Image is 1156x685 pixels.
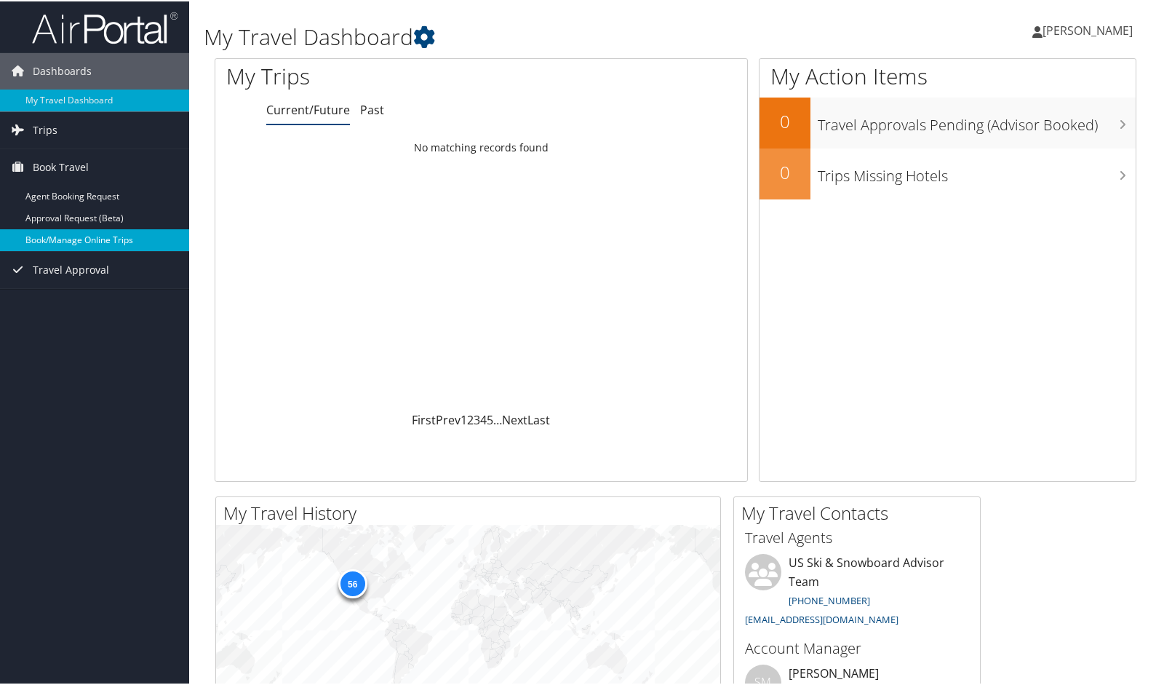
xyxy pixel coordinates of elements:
a: [EMAIL_ADDRESS][DOMAIN_NAME] [745,611,898,625]
span: Travel Approval [33,250,109,287]
a: 2 [467,411,474,427]
td: No matching records found [215,133,747,159]
span: Trips [33,111,57,147]
h3: Trips Missing Hotels [818,157,1136,185]
h2: My Travel History [223,499,720,524]
h2: 0 [760,159,810,183]
li: US Ski & Snowboard Advisor Team [738,553,976,630]
a: Past [360,100,384,116]
h1: My Travel Dashboard [204,20,833,51]
span: Book Travel [33,148,89,184]
h2: 0 [760,108,810,132]
a: Current/Future [266,100,350,116]
a: First [412,411,436,427]
a: [PERSON_NAME] [1032,7,1147,51]
h3: Travel Approvals Pending (Advisor Booked) [818,106,1136,134]
a: 5 [487,411,493,427]
span: Dashboards [33,52,92,88]
a: 0Trips Missing Hotels [760,147,1136,198]
h1: My Action Items [760,60,1136,90]
div: 56 [338,568,367,597]
a: 3 [474,411,480,427]
a: Prev [436,411,461,427]
a: Last [527,411,550,427]
span: … [493,411,502,427]
img: airportal-logo.png [32,9,178,44]
a: Next [502,411,527,427]
a: [PHONE_NUMBER] [789,593,870,606]
h3: Account Manager [745,637,969,657]
h1: My Trips [226,60,514,90]
a: 0Travel Approvals Pending (Advisor Booked) [760,96,1136,147]
span: [PERSON_NAME] [1043,21,1133,37]
a: 4 [480,411,487,427]
a: 1 [461,411,467,427]
h3: Travel Agents [745,526,969,547]
h2: My Travel Contacts [741,499,980,524]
